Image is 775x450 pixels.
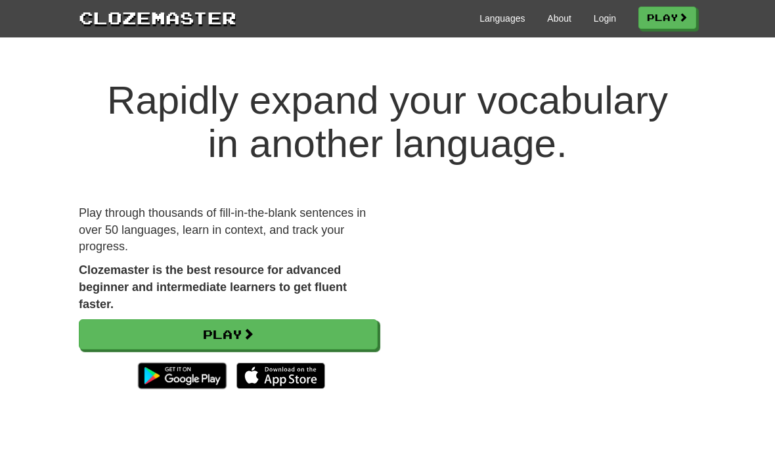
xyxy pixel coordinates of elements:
[594,12,616,25] a: Login
[547,12,571,25] a: About
[638,7,696,29] a: Play
[79,319,378,349] a: Play
[79,263,347,310] strong: Clozemaster is the best resource for advanced beginner and intermediate learners to get fluent fa...
[79,205,378,256] p: Play through thousands of fill-in-the-blank sentences in over 50 languages, learn in context, and...
[236,363,325,389] img: Download_on_the_App_Store_Badge_US-UK_135x40-25178aeef6eb6b83b96f5f2d004eda3bffbb37122de64afbaef7...
[479,12,525,25] a: Languages
[131,356,233,395] img: Get it on Google Play
[79,5,236,30] a: Clozemaster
